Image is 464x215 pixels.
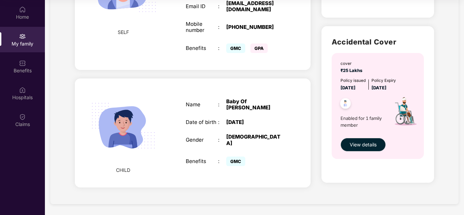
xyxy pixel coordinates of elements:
[218,102,226,108] div: :
[19,113,26,120] img: svg+xml;base64,PHN2ZyBpZD0iQ2xhaW0iIHhtbG5zPSJodHRwOi8vd3d3LnczLm9yZy8yMDAwL3N2ZyIgd2lkdGg9IjIwIi...
[218,137,226,143] div: :
[218,119,226,125] div: :
[341,68,364,73] span: ₹25 Lakhs
[186,21,218,33] div: Mobile number
[385,91,425,135] img: icon
[218,3,226,10] div: :
[186,3,218,10] div: Email ID
[341,60,364,67] div: cover
[226,0,283,13] div: [EMAIL_ADDRESS][DOMAIN_NAME]
[186,45,218,51] div: Benefits
[186,102,218,108] div: Name
[226,134,283,146] div: [DEMOGRAPHIC_DATA]
[83,85,164,166] img: svg+xml;base64,PHN2ZyB4bWxucz0iaHR0cDovL3d3dy53My5vcmcvMjAwMC9zdmciIHdpZHRoPSIyMjQiIGhlaWdodD0iMT...
[250,43,268,53] span: GPA
[341,115,385,129] span: Enabled for 1 family member
[19,60,26,67] img: svg+xml;base64,PHN2ZyBpZD0iQmVuZWZpdHMiIHhtbG5zPSJodHRwOi8vd3d3LnczLm9yZy8yMDAwL3N2ZyIgd2lkdGg9Ij...
[371,77,396,84] div: Policy Expiry
[186,137,218,143] div: Gender
[19,6,26,13] img: svg+xml;base64,PHN2ZyBpZD0iSG9tZSIgeG1sbnM9Imh0dHA6Ly93d3cudzMub3JnLzIwMDAvc3ZnIiB3aWR0aD0iMjAiIG...
[341,85,355,90] span: [DATE]
[332,36,424,48] h2: Accidental Cover
[341,77,366,84] div: Policy issued
[226,157,245,166] span: GMC
[371,85,386,90] span: [DATE]
[19,33,26,40] img: svg+xml;base64,PHN2ZyB3aWR0aD0iMjAiIGhlaWdodD0iMjAiIHZpZXdCb3g9IjAgMCAyMCAyMCIgZmlsbD0ibm9uZSIgeG...
[218,45,226,51] div: :
[186,119,218,125] div: Date of birth
[218,158,226,164] div: :
[226,119,283,125] div: [DATE]
[337,96,354,113] img: svg+xml;base64,PHN2ZyB4bWxucz0iaHR0cDovL3d3dy53My5vcmcvMjAwMC9zdmciIHdpZHRoPSI0OC45NDMiIGhlaWdodD...
[350,141,377,148] span: View details
[341,138,386,151] button: View details
[218,24,226,30] div: :
[116,166,130,174] span: CHILD
[226,98,283,111] div: Baby Of [PERSON_NAME]
[226,24,283,30] div: [PHONE_NUMBER]
[226,43,245,53] span: GMC
[118,29,129,36] span: SELF
[186,158,218,164] div: Benefits
[19,87,26,93] img: svg+xml;base64,PHN2ZyBpZD0iSG9zcGl0YWxzIiB4bWxucz0iaHR0cDovL3d3dy53My5vcmcvMjAwMC9zdmciIHdpZHRoPS...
